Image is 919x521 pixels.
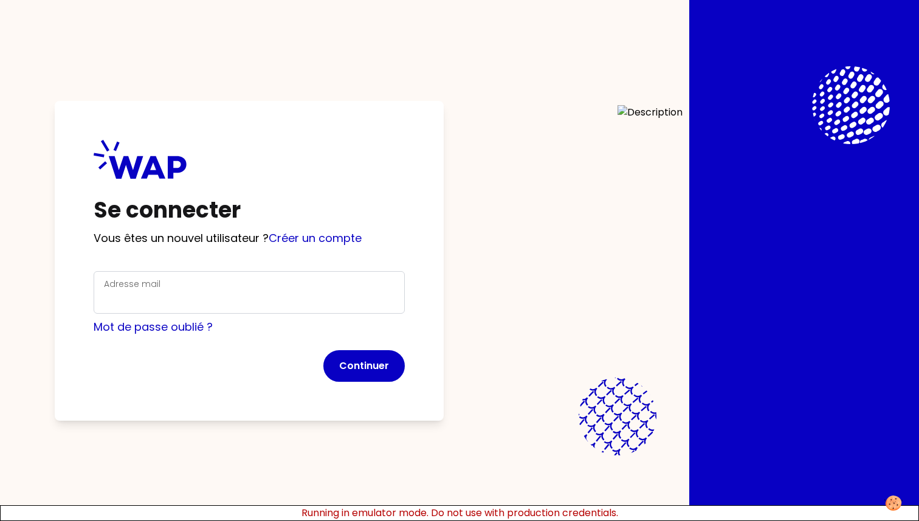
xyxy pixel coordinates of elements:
a: Mot de passe oublié ? [94,319,213,334]
button: Manage your preferences about cookies [877,488,910,518]
label: Adresse mail [104,278,160,290]
h1: Se connecter [94,198,405,223]
p: Vous êtes un nouvel utilisateur ? [94,230,405,247]
a: Créer un compte [269,230,362,246]
img: Description [618,105,683,416]
button: Continuer [323,350,405,382]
